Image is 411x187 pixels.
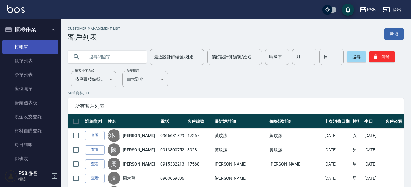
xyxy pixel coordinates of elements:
[363,143,384,157] td: [DATE]
[213,114,268,129] th: 最近設計師
[323,157,351,171] td: [DATE]
[186,114,213,129] th: 客戶編號
[123,147,155,153] a: [PERSON_NAME]
[351,114,363,129] th: 性別
[213,143,268,157] td: 黃玟潔
[2,40,58,54] a: 打帳單
[363,171,384,185] td: [DATE]
[351,143,363,157] td: 男
[384,114,404,129] th: 客戶來源
[2,68,58,82] a: 掛單列表
[85,131,105,140] a: 查看
[159,171,186,185] td: 0963659696
[123,175,135,181] a: 周木菖
[7,5,25,13] img: Logo
[127,68,139,73] label: 呈現順序
[357,4,378,16] button: PS8
[2,110,58,124] a: 現金收支登錄
[2,82,58,96] a: 座位開單
[108,158,120,170] div: 周
[367,6,376,14] div: PS8
[363,114,384,129] th: 生日
[369,51,395,62] button: 清除
[186,129,213,143] td: 17267
[268,143,323,157] td: 黃玟潔
[323,114,351,129] th: 上次消費日期
[213,129,268,143] td: 黃玟潔
[68,33,120,41] h3: 客戶列表
[268,157,323,171] td: [PERSON_NAME]
[186,157,213,171] td: 17568
[108,172,120,185] div: 周
[123,133,155,139] a: [PERSON_NAME]
[186,143,213,157] td: 8928
[85,159,105,169] a: 查看
[268,129,323,143] td: 黃玟潔
[18,170,49,176] h5: PS8櫃檯
[351,157,363,171] td: 男
[84,114,106,129] th: 詳細資料
[268,114,323,129] th: 偏好設計師
[323,129,351,143] td: [DATE]
[342,4,354,16] button: save
[122,71,168,87] div: 由大到小
[75,68,94,73] label: 顧客排序方式
[2,54,58,68] a: 帳單列表
[108,143,120,156] div: 陳
[213,157,268,171] td: [PERSON_NAME]
[85,145,105,155] a: 查看
[351,129,363,143] td: 女
[213,171,268,185] td: [PERSON_NAME]
[159,114,186,129] th: 電話
[347,51,366,62] button: 搜尋
[363,129,384,143] td: [DATE]
[18,176,49,182] p: 櫃檯
[380,4,404,15] button: 登出
[85,49,142,65] input: 搜尋關鍵字
[159,157,186,171] td: 0915332213
[2,22,58,38] button: 櫃檯作業
[71,71,116,87] div: 依序最後編輯時間
[5,170,17,182] img: Person
[106,114,159,129] th: 姓名
[2,96,58,110] a: 營業儀表板
[363,157,384,171] td: [DATE]
[159,129,186,143] td: 0966631329
[108,129,120,142] div: [PERSON_NAME]
[85,174,105,183] a: 查看
[75,103,396,109] span: 所有客戶列表
[68,90,404,96] p: 50 筆資料, 1 / 1
[351,171,363,185] td: 男
[123,161,155,167] a: [PERSON_NAME]
[323,171,351,185] td: [DATE]
[2,138,58,152] a: 每日結帳
[159,143,186,157] td: 0913800752
[323,143,351,157] td: [DATE]
[2,152,58,166] a: 排班表
[68,27,120,31] h2: Customer Management List
[384,28,404,40] a: 新增
[2,124,58,138] a: 材料自購登錄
